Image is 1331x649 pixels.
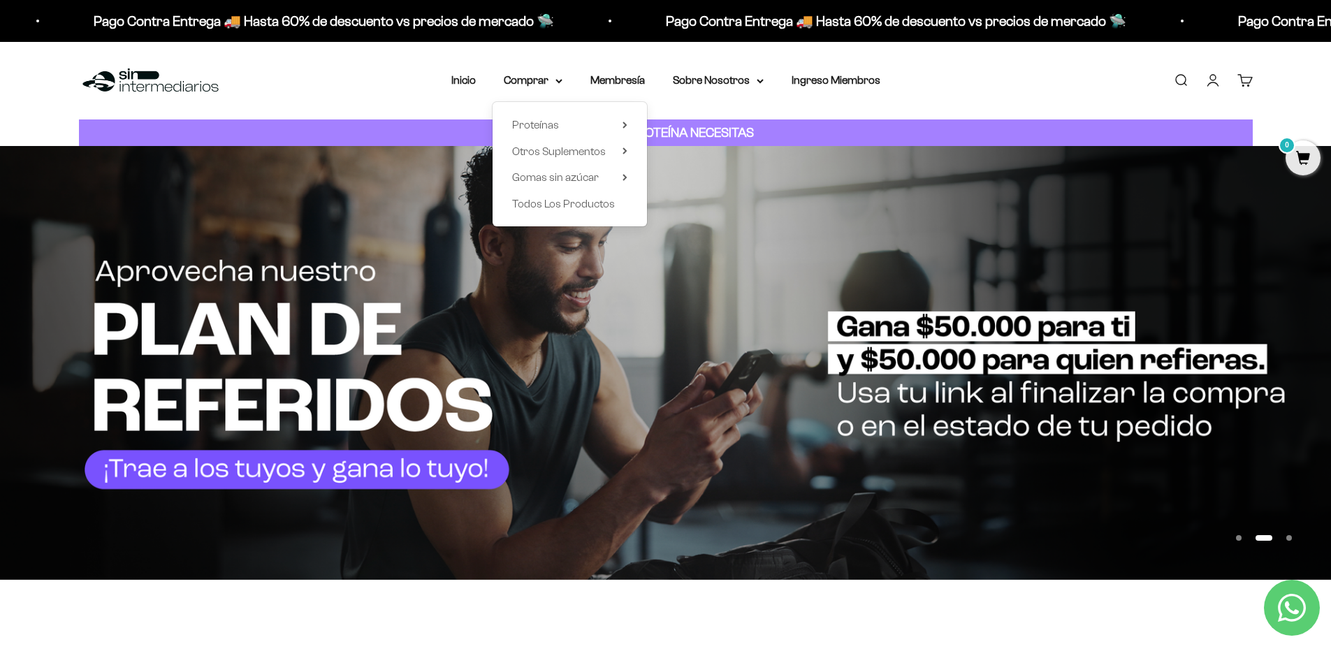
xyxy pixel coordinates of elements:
[512,195,627,213] a: Todos Los Productos
[1286,152,1321,167] a: 0
[792,74,880,86] a: Ingreso Miembros
[512,116,627,134] summary: Proteínas
[673,71,764,89] summary: Sobre Nosotros
[512,143,627,161] summary: Otros Suplementos
[512,171,599,183] span: Gomas sin azúcar
[512,168,627,187] summary: Gomas sin azúcar
[512,119,559,131] span: Proteínas
[512,198,615,210] span: Todos Los Productos
[590,74,645,86] a: Membresía
[577,125,754,140] strong: CUANTA PROTEÍNA NECESITAS
[565,10,1025,32] p: Pago Contra Entrega 🚚 Hasta 60% de descuento vs precios de mercado 🛸
[1279,137,1295,154] mark: 0
[504,71,562,89] summary: Comprar
[451,74,476,86] a: Inicio
[512,145,606,157] span: Otros Suplementos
